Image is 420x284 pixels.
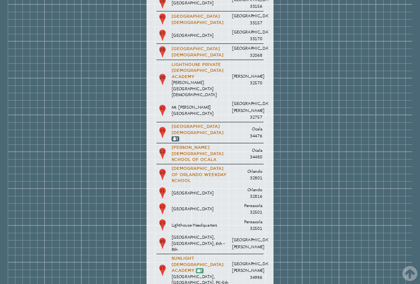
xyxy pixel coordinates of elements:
a: 1 [173,136,178,141]
p: 37 [158,264,167,277]
p: 40 [158,237,167,250]
p: 45 [158,13,167,25]
p: Orlando 32816 [232,186,262,200]
a: [DEMOGRAPHIC_DATA] of Orlando Weekday School [172,166,226,183]
p: Lighthouse Headquarters [172,222,229,228]
p: [GEOGRAPHIC_DATA] [172,206,229,212]
a: Lighthouse Private [DEMOGRAPHIC_DATA] Academy [172,62,223,79]
p: [PERSON_NAME][GEOGRAPHIC_DATA][DEMOGRAPHIC_DATA] [172,80,229,98]
a: [PERSON_NAME][DEMOGRAPHIC_DATA] School of Ocala [172,145,223,162]
p: [GEOGRAPHIC_DATA][PERSON_NAME] 34986 [232,260,262,281]
p: 20 [158,73,167,86]
a: 1 [197,268,202,273]
p: 29 [158,46,167,58]
p: [GEOGRAPHIC_DATA], [GEOGRAPHIC_DATA], 6th - 8th [172,234,229,252]
p: Pensacola 32501 [232,202,262,216]
p: Ocala 34476 [232,126,262,139]
p: Ocala 34480 [232,147,262,161]
p: Orlando 32801 [232,168,262,182]
p: [GEOGRAPHIC_DATA][PERSON_NAME] 32757 [232,100,262,120]
p: [PERSON_NAME] 32570 [232,73,262,87]
p: 10 [158,168,167,181]
p: [GEOGRAPHIC_DATA] [172,32,229,38]
p: 12 [158,147,167,160]
p: Mt. [PERSON_NAME][GEOGRAPHIC_DATA] [172,104,229,116]
p: [GEOGRAPHIC_DATA] 32068 [232,45,262,59]
p: [GEOGRAPHIC_DATA][PERSON_NAME] [232,236,262,250]
a: [GEOGRAPHIC_DATA][DEMOGRAPHIC_DATA] [172,14,223,25]
p: [GEOGRAPHIC_DATA] 33157 [232,13,262,26]
p: 31 [158,187,167,199]
p: 23 [158,219,167,231]
p: [GEOGRAPHIC_DATA] 33170 [232,29,262,42]
p: [GEOGRAPHIC_DATA] [172,190,229,196]
p: 17 [158,29,167,42]
a: Sunlight [DEMOGRAPHIC_DATA] Academy [172,256,223,273]
p: 32 [158,104,167,117]
p: 22 [158,203,167,215]
p: Pensacola 32501 [232,218,262,232]
a: [GEOGRAPHIC_DATA][DEMOGRAPHIC_DATA] [172,124,223,135]
p: 33 [158,126,167,139]
a: [GEOGRAPHIC_DATA][DEMOGRAPHIC_DATA] [172,46,223,57]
